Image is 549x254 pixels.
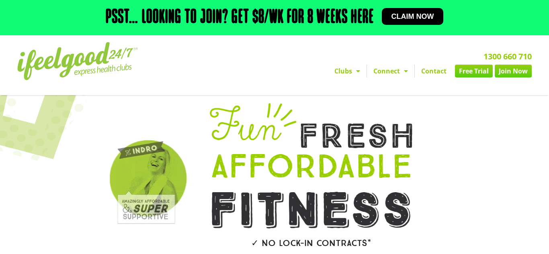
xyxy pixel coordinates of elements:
h2: Psst… Looking to join? Get $8/wk for 8 weeks here [106,8,374,27]
a: Clubs [328,65,367,77]
a: 1300 660 710 [483,51,532,62]
a: Contact [415,65,453,77]
a: Join Now [495,65,532,77]
a: Free Trial [455,65,493,77]
h2: ✓ No lock-in contracts* [187,239,435,248]
nav: Menu [200,65,532,77]
a: Claim now [382,8,444,25]
a: Connect [367,65,414,77]
span: Claim now [391,13,434,20]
